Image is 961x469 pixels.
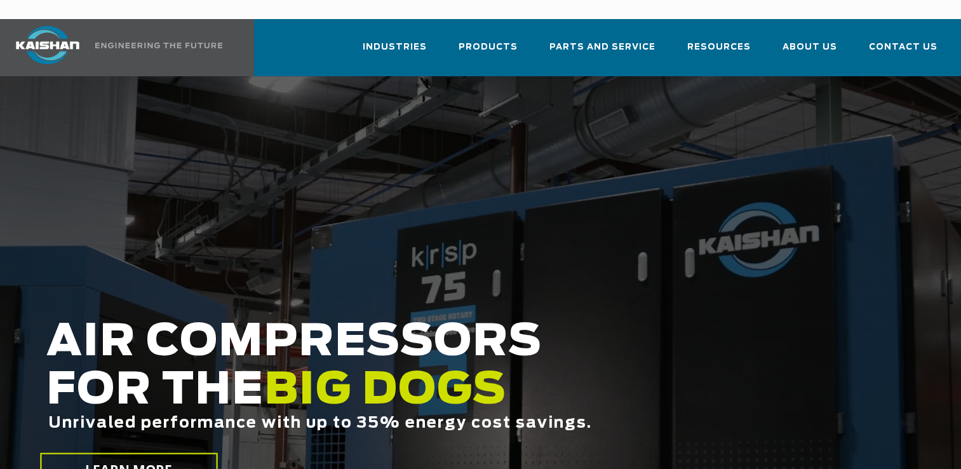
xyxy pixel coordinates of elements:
[363,31,427,74] a: Industries
[783,40,837,55] span: About Us
[549,31,655,74] a: Parts and Service
[687,31,751,74] a: Resources
[264,369,507,412] span: BIG DOGS
[459,31,518,74] a: Products
[869,40,937,55] span: Contact Us
[48,416,592,431] span: Unrivaled performance with up to 35% energy cost savings.
[459,40,518,55] span: Products
[363,40,427,55] span: Industries
[95,43,222,48] img: Engineering the future
[549,40,655,55] span: Parts and Service
[869,31,937,74] a: Contact Us
[687,40,751,55] span: Resources
[783,31,837,74] a: About Us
